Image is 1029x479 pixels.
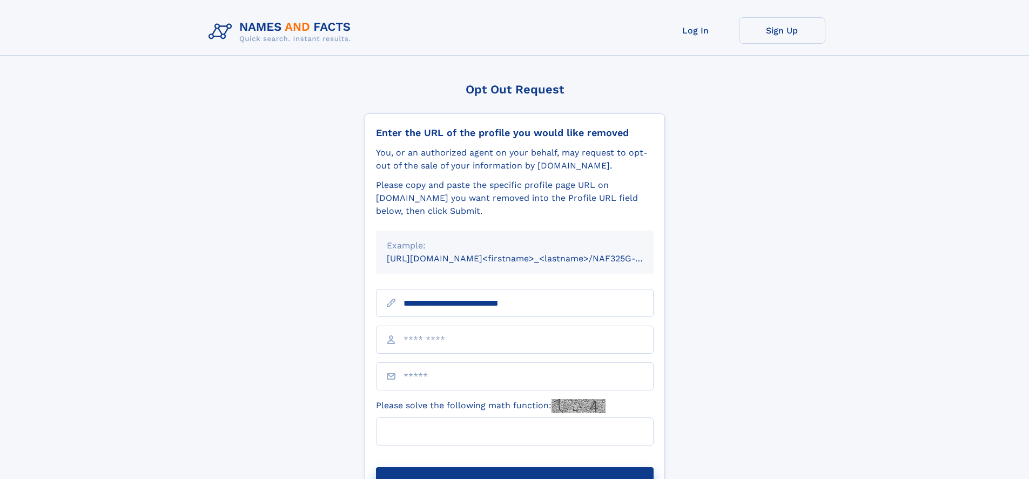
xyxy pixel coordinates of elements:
div: You, or an authorized agent on your behalf, may request to opt-out of the sale of your informatio... [376,146,654,172]
a: Log In [653,17,739,44]
small: [URL][DOMAIN_NAME]<firstname>_<lastname>/NAF325G-xxxxxxxx [387,253,674,264]
label: Please solve the following math function: [376,399,606,413]
div: Opt Out Request [365,83,665,96]
div: Example: [387,239,643,252]
a: Sign Up [739,17,825,44]
div: Please copy and paste the specific profile page URL on [DOMAIN_NAME] you want removed into the Pr... [376,179,654,218]
div: Enter the URL of the profile you would like removed [376,127,654,139]
img: Logo Names and Facts [204,17,360,46]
